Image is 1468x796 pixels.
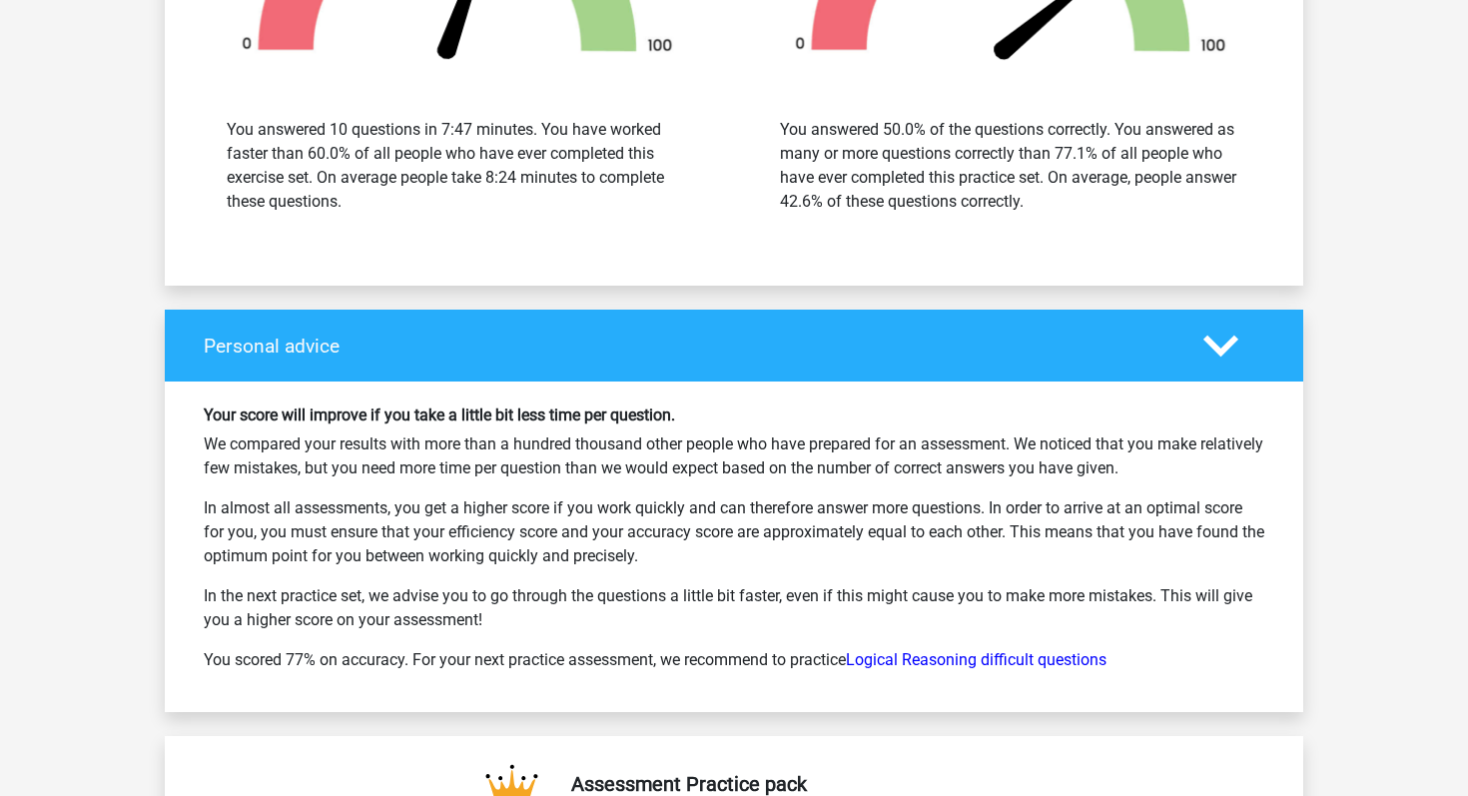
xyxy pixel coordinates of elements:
[204,648,1264,672] p: You scored 77% on accuracy. For your next practice assessment, we recommend to practice
[204,496,1264,568] p: In almost all assessments, you get a higher score if you work quickly and can therefore answer mo...
[780,118,1241,214] div: You answered 50.0% of the questions correctly. You answered as many or more questions correctly t...
[846,650,1106,669] a: Logical Reasoning difficult questions
[204,405,1264,424] h6: Your score will improve if you take a little bit less time per question.
[204,432,1264,480] p: We compared your results with more than a hundred thousand other people who have prepared for an ...
[227,118,688,214] div: You answered 10 questions in 7:47 minutes. You have worked faster than 60.0% of all people who ha...
[204,335,1173,358] h4: Personal advice
[204,584,1264,632] p: In the next practice set, we advise you to go through the questions a little bit faster, even if ...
